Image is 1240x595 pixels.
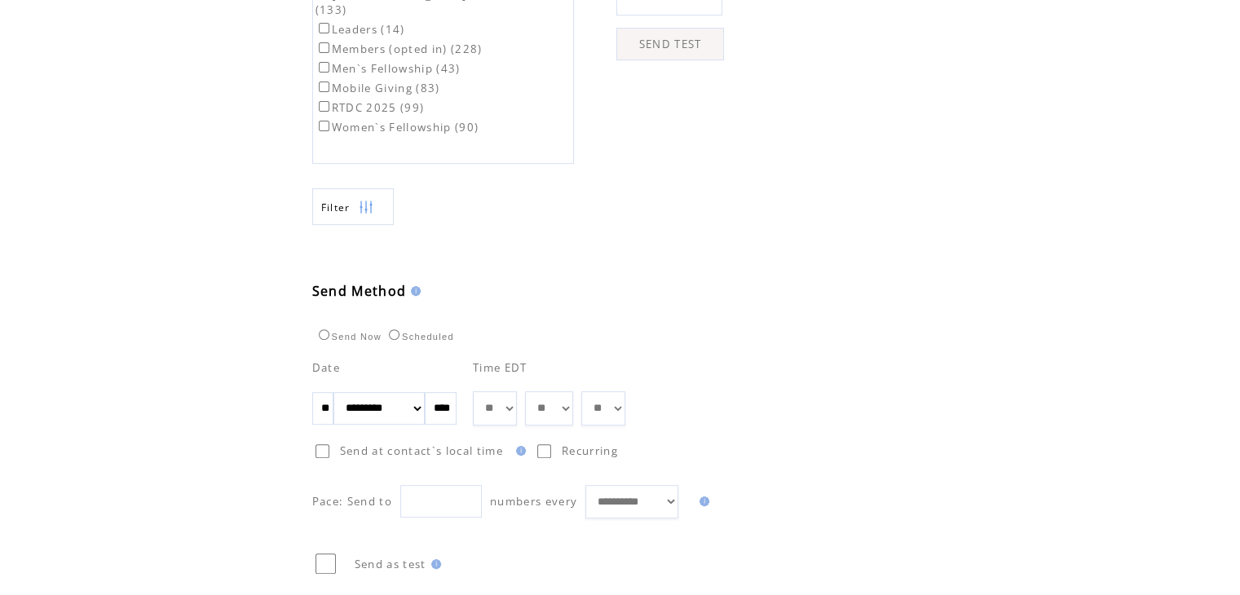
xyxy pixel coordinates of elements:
a: Filter [312,188,394,225]
img: help.gif [406,286,421,296]
span: Recurring [562,443,618,458]
input: Scheduled [389,329,399,340]
span: Show filters [321,201,351,214]
label: Send Now [315,332,382,342]
span: Pace: Send to [312,494,392,509]
span: Send as test [355,557,426,571]
input: Mobile Giving (83) [319,82,329,92]
input: RTDC 2025 (99) [319,101,329,112]
label: Members (opted in) (228) [316,42,483,56]
label: Scheduled [385,332,454,342]
input: Men`s Fellowship (43) [319,62,329,73]
span: Send Method [312,282,407,300]
label: Mobile Giving (83) [316,81,440,95]
span: numbers every [490,494,577,509]
span: Date [312,360,340,375]
label: RTDC 2025 (99) [316,100,425,115]
img: help.gif [695,496,709,506]
a: SEND TEST [616,28,724,60]
label: Men`s Fellowship (43) [316,61,461,76]
span: Time EDT [473,360,527,375]
input: Leaders (14) [319,23,329,33]
input: Send Now [319,329,329,340]
img: help.gif [426,559,441,569]
label: Women`s Fellowship (90) [316,120,479,134]
label: Leaders (14) [316,22,405,37]
img: filters.png [359,189,373,226]
img: help.gif [511,446,526,456]
input: Women`s Fellowship (90) [319,121,329,131]
input: Members (opted in) (228) [319,42,329,53]
span: Send at contact`s local time [340,443,503,458]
